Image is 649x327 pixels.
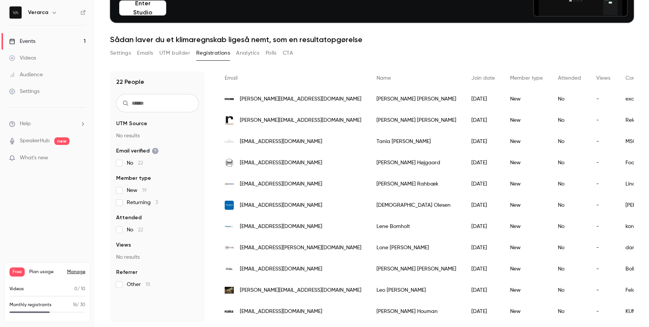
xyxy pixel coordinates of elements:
p: Monthly registrants [9,302,52,308]
button: CTA [283,47,293,59]
div: No [550,258,589,280]
div: [PERSON_NAME] [PERSON_NAME] [369,110,464,131]
span: Returning [127,199,158,206]
span: No [127,226,143,234]
span: Views [596,75,610,81]
div: - [589,258,618,280]
img: kuma.dk [225,307,234,316]
div: - [589,195,618,216]
button: UTM builder [159,47,190,59]
div: Lene Bomholt [369,216,464,237]
div: [DATE] [464,173,503,195]
div: Leo [PERSON_NAME] [369,280,464,301]
button: Registrations [196,47,230,59]
span: Member type [116,175,151,182]
div: [PERSON_NAME] Rahbæk [369,173,464,195]
img: dan-alu.dk [225,243,234,252]
span: Email [225,75,238,81]
p: / 10 [74,286,85,292]
div: [PERSON_NAME] [PERSON_NAME] [369,88,464,110]
h6: Verarca [28,9,48,16]
div: - [589,131,618,152]
img: excelent.dk [225,94,234,104]
button: Emails [137,47,153,59]
div: No [550,88,589,110]
a: SpeakerHub [20,137,50,145]
div: [DATE] [464,301,503,322]
span: [PERSON_NAME][EMAIL_ADDRESS][DOMAIN_NAME] [240,95,361,103]
div: Events [9,38,35,45]
div: No [550,195,589,216]
span: [EMAIL_ADDRESS][DOMAIN_NAME] [240,308,322,316]
div: Audience [9,71,43,79]
span: 18 [145,282,150,287]
div: New [503,152,550,173]
img: bsjviborg.dk [225,264,234,274]
span: [EMAIL_ADDRESS][DOMAIN_NAME] [240,159,322,167]
span: [EMAIL_ADDRESS][DOMAIN_NAME] [240,223,322,231]
span: 22 [138,227,143,233]
span: Email verified [116,147,159,155]
div: - [589,173,618,195]
div: No [550,131,589,152]
iframe: Noticeable Trigger [77,155,86,162]
img: pallefabrik.dk [225,287,234,294]
p: No results [116,253,199,261]
span: New [127,187,147,194]
div: [DATE] [464,131,503,152]
div: New [503,301,550,322]
div: [DATE] [464,216,503,237]
div: [DATE] [464,258,503,280]
span: Join date [471,75,495,81]
span: [EMAIL_ADDRESS][PERSON_NAME][DOMAIN_NAME] [240,244,361,252]
div: New [503,88,550,110]
span: Plan usage [29,269,63,275]
div: New [503,110,550,131]
div: New [503,195,550,216]
span: No [127,159,143,167]
div: [DATE] [464,152,503,173]
div: Tania [PERSON_NAME] [369,131,464,152]
div: New [503,237,550,258]
span: [EMAIL_ADDRESS][DOMAIN_NAME] [240,265,322,273]
span: [PERSON_NAME][EMAIL_ADDRESS][DOMAIN_NAME] [240,116,361,124]
img: Verarca [9,6,22,19]
span: [PERSON_NAME][EMAIL_ADDRESS][DOMAIN_NAME] [240,286,361,294]
span: Help [20,120,31,128]
div: No [550,280,589,301]
div: - [589,301,618,322]
div: Lone [PERSON_NAME] [369,237,464,258]
div: New [503,280,550,301]
h1: 22 People [116,77,144,86]
img: linatech.dk [225,179,234,189]
section: facet-groups [116,120,199,288]
button: Enter Studio [119,0,166,16]
span: new [54,137,69,145]
span: Free [9,267,25,277]
img: msco.dk [225,137,234,146]
span: Other [127,281,150,288]
span: [EMAIL_ADDRESS][DOMAIN_NAME] [240,138,322,146]
span: Member type [510,75,543,81]
div: [DEMOGRAPHIC_DATA] Olesen [369,195,464,216]
div: [PERSON_NAME] [PERSON_NAME] [369,258,464,280]
div: [DATE] [464,110,503,131]
button: Settings [110,47,131,59]
span: 19 [142,188,147,193]
div: - [589,88,618,110]
div: No [550,237,589,258]
div: Videos [9,54,36,62]
span: 0 [74,287,77,291]
li: help-dropdown-opener [9,120,86,128]
div: - [589,280,618,301]
span: 16 [73,303,77,307]
span: Attended [558,75,581,81]
div: - [589,152,618,173]
img: foodwithyou.com [225,158,234,167]
div: [DATE] [464,88,503,110]
div: No [550,173,589,195]
span: [EMAIL_ADDRESS][DOMAIN_NAME] [240,180,322,188]
div: [DATE] [464,280,503,301]
p: Videos [9,286,24,292]
div: New [503,131,550,152]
